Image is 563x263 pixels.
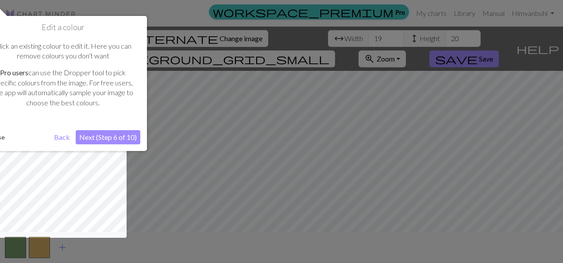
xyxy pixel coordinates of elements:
button: Back [50,130,73,144]
button: Next (Step 6 of 10) [76,130,140,144]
